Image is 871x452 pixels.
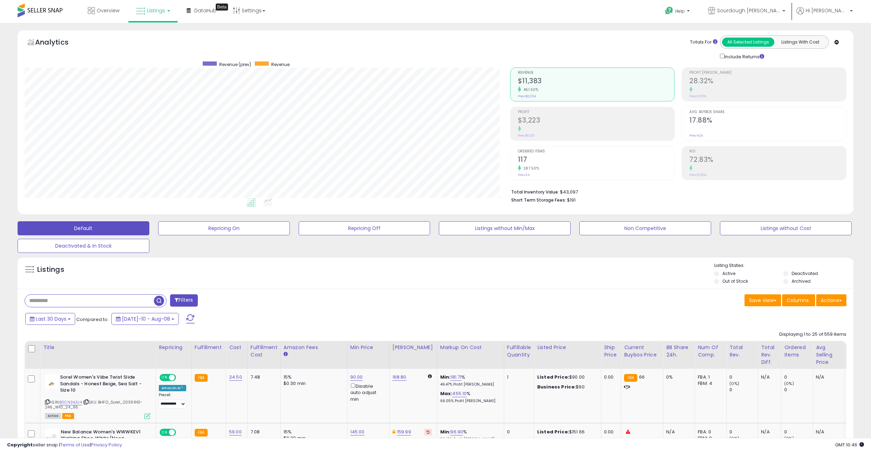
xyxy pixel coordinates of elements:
div: N/A [666,429,689,435]
div: N/A [761,374,776,380]
div: Amazon Fees [284,344,344,351]
div: Total Rev. [729,344,755,359]
span: Sourdough [PERSON_NAME] [717,7,780,14]
button: Repricing Off [299,221,430,235]
div: 0.00 [604,374,616,380]
span: Revenue [518,71,675,75]
small: Prev: 0.00% [689,94,706,98]
i: Get Help [665,6,674,15]
span: Avg. Buybox Share [689,110,846,114]
small: 387.50% [521,166,539,171]
small: Prev: N/A [689,133,703,138]
button: [DATE]-10 - Aug-08 [111,313,179,325]
div: % [440,374,499,387]
img: 31MnnL1MoiL._SL40_.jpg [45,429,59,443]
div: Markup on Cost [440,344,501,351]
div: 15% [284,429,342,435]
div: 0 [729,387,758,393]
div: Fulfillment Cost [251,344,278,359]
div: 0 [729,429,758,435]
div: 0 [784,387,813,393]
p: 66.05% Profit [PERSON_NAME] [440,399,499,404]
span: $191 [567,197,576,203]
button: Repricing On [158,221,290,235]
div: Fulfillment [195,344,223,351]
small: Prev: $2,064 [518,94,536,98]
b: Business Price: [537,384,576,390]
h2: $11,383 [518,77,675,86]
b: Sorel Women's Viibe Twist Slide Sandals - Honest Beige, Sea Salt - Size 10 [60,374,145,395]
small: FBA [195,429,208,437]
span: Overview [97,7,119,14]
div: Totals For [690,39,717,46]
a: 455.10 [452,390,467,397]
div: seller snap | | [7,442,122,448]
span: OFF [175,375,186,381]
span: Help [675,8,685,14]
button: Actions [816,294,846,306]
a: 159.99 [397,428,411,435]
button: Deactivated & In Stock [18,239,149,253]
div: N/A [816,429,839,435]
div: FBA: 1 [698,374,721,380]
label: Deactivated [792,270,818,276]
div: N/A [816,374,839,380]
div: $151.66 [537,429,596,435]
button: Columns [782,294,815,306]
span: Hi [PERSON_NAME] [806,7,848,14]
a: 90.00 [350,374,363,381]
div: Min Price [350,344,386,351]
div: Repricing [159,344,189,351]
div: FBM: 0 [698,435,721,441]
small: Prev: $0.00 [518,133,534,138]
a: Help [659,1,697,23]
strong: Copyright [7,441,33,448]
div: $90.00 [537,374,596,380]
div: Ordered Items [784,344,810,359]
h2: 17.88% [689,116,846,126]
span: OFF [175,429,186,435]
div: $0.30 min [284,380,342,387]
span: ON [160,375,169,381]
div: % [440,391,499,404]
small: (0%) [784,381,794,386]
a: B0CN34J1J4 [59,399,82,405]
label: Active [722,270,735,276]
a: 24.50 [229,374,242,381]
div: $0.30 min [284,435,342,441]
div: $90 [537,384,596,390]
small: FBA [624,374,637,382]
a: 181.71 [450,374,461,381]
span: Profit [518,110,675,114]
a: 145.00 [350,428,365,435]
div: FBA: 0 [698,429,721,435]
h2: 117 [518,156,675,165]
div: Ship Price [604,344,618,359]
span: Revenue (prev) [219,61,251,67]
span: 66 [639,374,645,380]
h2: 28.32% [689,77,846,86]
span: ON [160,429,169,435]
button: Last 30 Days [25,313,75,325]
div: Listed Price [537,344,598,351]
small: Prev: 0.00% [689,173,706,177]
div: 0.00 [604,429,616,435]
li: $43,097 [511,187,841,196]
button: Listings With Cost [774,38,826,47]
img: 21PQpD9Vu3L._SL40_.jpg [45,374,58,388]
span: Ordered Items [518,150,675,153]
p: 49.47% Profit [PERSON_NAME] [440,382,499,387]
div: Tooltip anchor [216,4,228,11]
p: 39.43% Profit [PERSON_NAME] [440,437,499,442]
a: 59.00 [229,428,242,435]
a: Privacy Policy [91,441,122,448]
div: Include Returns [715,52,773,60]
span: | SKU: BHFO_Sorel_2039961-246_W10_24_95 [45,399,142,410]
div: 7.48 [251,374,275,380]
div: Amazon AI * [159,385,186,391]
small: (0%) [729,381,739,386]
div: 0 [784,429,813,435]
span: Columns [787,297,809,304]
div: 0% [666,374,689,380]
b: Min: [440,374,451,380]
